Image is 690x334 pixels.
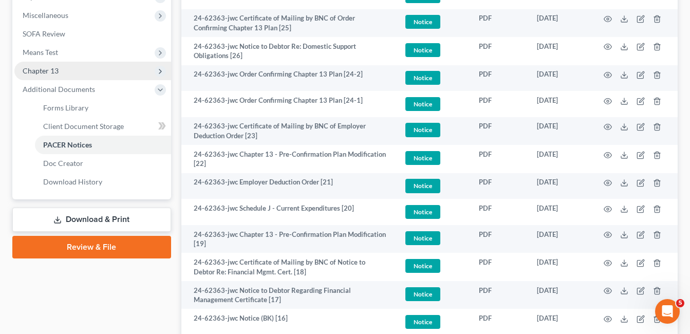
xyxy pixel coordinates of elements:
a: Download & Print [12,208,171,232]
td: [DATE] [529,91,591,117]
a: Notice [404,257,462,274]
a: Download History [35,173,171,191]
td: PDF [471,37,529,65]
span: Means Test [23,48,58,57]
td: PDF [471,199,529,225]
a: PACER Notices [35,136,171,154]
span: Download History [43,177,102,186]
a: Notice [404,203,462,220]
td: PDF [471,117,529,145]
span: SOFA Review [23,29,65,38]
a: Notice [404,69,462,86]
a: Forms Library [35,99,171,117]
span: Notice [405,71,440,85]
td: PDF [471,225,529,253]
td: PDF [471,9,529,38]
span: Chapter 13 [23,66,59,75]
a: Notice [404,177,462,194]
a: Notice [404,150,462,166]
a: Notice [404,313,462,330]
a: Notice [404,121,462,138]
span: Notice [405,97,440,111]
td: 24-62363-jwc Certificate of Mailing by BNC of Employer Deduction Order [23] [181,117,396,145]
td: [DATE] [529,173,591,199]
td: 24-62363-jwc Order Confirming Chapter 13 Plan [24-1] [181,91,396,117]
td: 24-62363-jwc Chapter 13 - Pre-Confirmation Plan Modification [22] [181,145,396,173]
td: [DATE] [529,117,591,145]
span: Notice [405,15,440,29]
span: Additional Documents [23,85,95,94]
span: Notice [405,43,440,57]
td: 24-62363-jwc Certificate of Mailing by BNC of Order Confirming Chapter 13 Plan [25] [181,9,396,38]
td: 24-62363-jwc Notice to Debtor Regarding Financial Management Certificate [17] [181,281,396,309]
a: SOFA Review [14,25,171,43]
td: 24-62363-jwc Certificate of Mailing by BNC of Notice to Debtor Re: Financial Mgmt. Cert. [18] [181,253,396,281]
a: Notice [404,13,462,30]
td: [DATE] [529,225,591,253]
td: [DATE] [529,253,591,281]
span: Doc Creator [43,159,83,168]
td: PDF [471,253,529,281]
span: Notice [405,259,440,273]
a: Notice [404,230,462,247]
span: Notice [405,123,440,137]
span: Notice [405,315,440,329]
span: Client Document Storage [43,122,124,131]
span: Notice [405,205,440,219]
a: Notice [404,42,462,59]
span: Notice [405,287,440,301]
span: PACER Notices [43,140,92,149]
td: 24-62363-jwc Order Confirming Chapter 13 Plan [24-2] [181,65,396,91]
td: [DATE] [529,65,591,91]
td: PDF [471,91,529,117]
td: 24-62363-jwc Notice to Debtor Re: Domestic Support Obligations [26] [181,37,396,65]
td: PDF [471,281,529,309]
td: [DATE] [529,37,591,65]
td: 24-62363-jwc Employer Deduction Order [21] [181,173,396,199]
iframe: Intercom live chat [655,299,680,324]
a: Notice [404,286,462,303]
td: 24-62363-jwc Chapter 13 - Pre-Confirmation Plan Modification [19] [181,225,396,253]
span: Notice [405,179,440,193]
td: PDF [471,145,529,173]
span: Notice [405,231,440,245]
td: [DATE] [529,9,591,38]
span: Miscellaneous [23,11,68,20]
a: Notice [404,96,462,113]
td: [DATE] [529,281,591,309]
td: PDF [471,65,529,91]
a: Client Document Storage [35,117,171,136]
a: Doc Creator [35,154,171,173]
td: PDF [471,173,529,199]
td: [DATE] [529,145,591,173]
a: Review & File [12,236,171,258]
td: [DATE] [529,199,591,225]
span: Notice [405,151,440,165]
td: 24-62363-jwc Schedule J - Current Expenditures [20] [181,199,396,225]
span: Forms Library [43,103,88,112]
span: 5 [676,299,684,307]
